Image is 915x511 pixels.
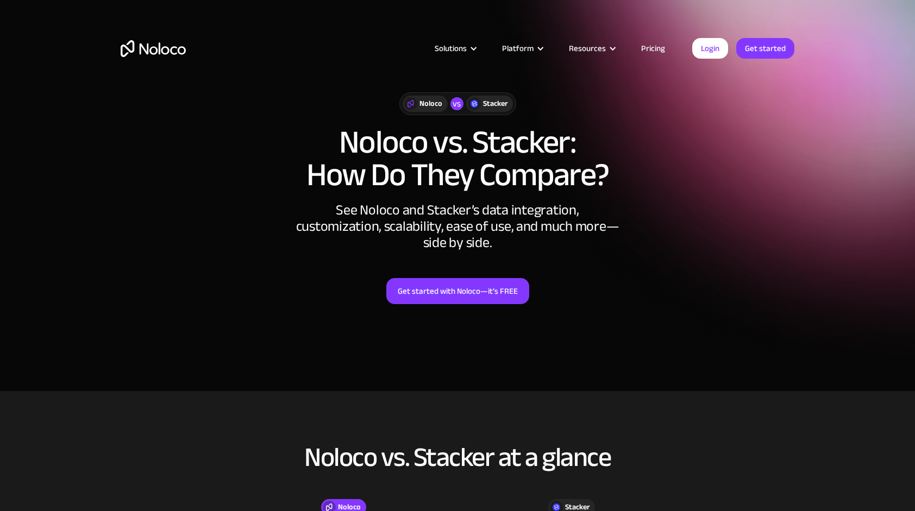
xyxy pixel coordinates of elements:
a: Pricing [628,41,679,55]
a: home [121,40,186,57]
a: Get started [736,38,794,59]
a: Login [692,38,728,59]
h2: Noloco vs. Stacker at a glance [121,443,794,472]
div: Solutions [435,41,467,55]
div: Stacker [483,98,507,110]
div: Platform [502,41,534,55]
div: See Noloco and Stacker’s data integration, customization, scalability, ease of use, and much more... [294,202,621,251]
div: vs [450,97,463,110]
div: Resources [555,41,628,55]
h1: Noloco vs. Stacker: How Do They Compare? [121,126,794,191]
div: Solutions [421,41,488,55]
a: Get started with Noloco—it’s FREE [386,278,529,304]
div: Resources [569,41,606,55]
div: Noloco [419,98,442,110]
div: Platform [488,41,555,55]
